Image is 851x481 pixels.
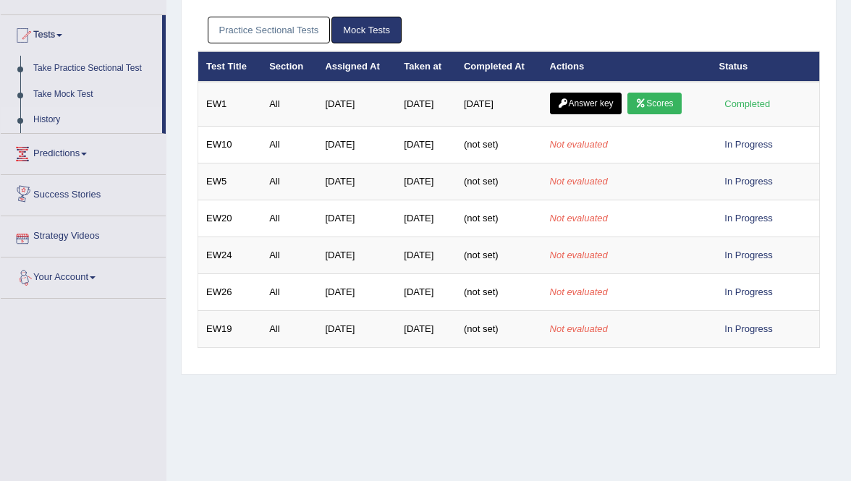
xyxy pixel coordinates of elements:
td: [DATE] [317,237,396,274]
span: (not set) [464,213,499,224]
em: Not evaluated [550,176,608,187]
span: (not set) [464,250,499,260]
a: History [27,107,162,133]
td: All [261,311,317,348]
td: [DATE] [317,200,396,237]
td: All [261,237,317,274]
td: [DATE] [456,82,542,127]
div: In Progress [719,210,779,226]
td: [DATE] [396,127,456,163]
a: Your Account [1,257,166,294]
th: Section [261,51,317,82]
td: EW24 [198,237,262,274]
td: EW19 [198,311,262,348]
a: Take Practice Sectional Test [27,56,162,82]
em: Not evaluated [550,213,608,224]
em: Not evaluated [550,139,608,150]
td: [DATE] [317,163,396,200]
th: Completed At [456,51,542,82]
td: EW1 [198,82,262,127]
td: All [261,200,317,237]
a: Take Mock Test [27,82,162,108]
div: In Progress [719,284,779,299]
td: All [261,163,317,200]
div: In Progress [719,321,779,336]
span: (not set) [464,139,499,150]
th: Test Title [198,51,262,82]
a: Success Stories [1,175,166,211]
td: [DATE] [396,82,456,127]
td: [DATE] [317,274,396,311]
td: [DATE] [396,200,456,237]
td: [DATE] [396,237,456,274]
th: Status [711,51,820,82]
a: Scores [627,93,681,114]
td: All [261,82,317,127]
em: Not evaluated [550,323,608,334]
em: Not evaluated [550,286,608,297]
td: [DATE] [396,163,456,200]
a: Strategy Videos [1,216,166,252]
div: In Progress [719,247,779,263]
td: EW5 [198,163,262,200]
a: Predictions [1,134,166,170]
td: EW20 [198,200,262,237]
th: Taken at [396,51,456,82]
span: (not set) [464,323,499,334]
em: Not evaluated [550,250,608,260]
td: EW10 [198,127,262,163]
td: [DATE] [317,311,396,348]
td: [DATE] [317,82,396,127]
a: Mock Tests [331,17,402,43]
td: [DATE] [317,127,396,163]
td: [DATE] [396,311,456,348]
td: [DATE] [396,274,456,311]
th: Actions [542,51,711,82]
td: All [261,274,317,311]
span: (not set) [464,286,499,297]
div: In Progress [719,174,779,189]
div: In Progress [719,137,779,152]
a: Practice Sectional Tests [208,17,331,43]
a: Tests [1,15,162,51]
div: Completed [719,96,776,111]
td: All [261,127,317,163]
td: EW26 [198,274,262,311]
th: Assigned At [317,51,396,82]
a: Answer key [550,93,622,114]
span: (not set) [464,176,499,187]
